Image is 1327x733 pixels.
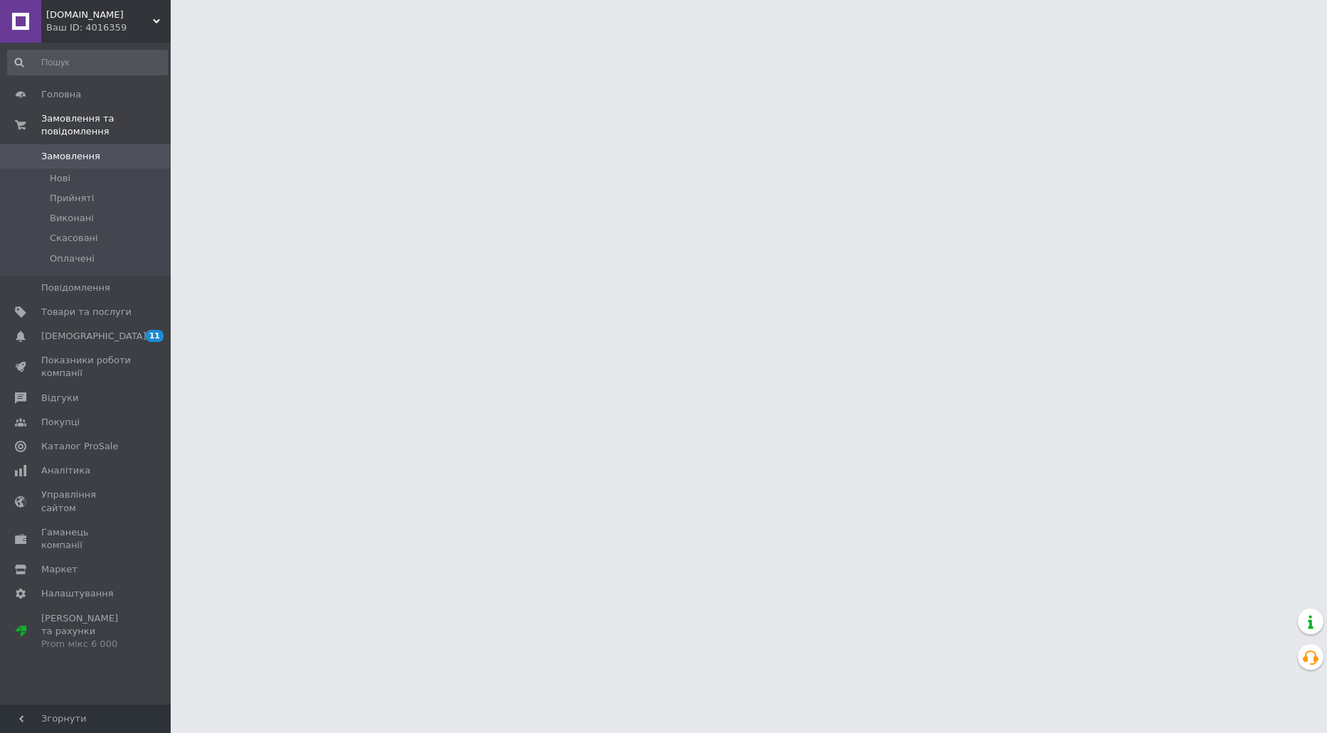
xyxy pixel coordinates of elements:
span: Прийняті [50,192,94,205]
span: Оплачені [50,252,95,265]
span: Відгуки [41,392,78,405]
span: [PERSON_NAME] та рахунки [41,612,132,651]
span: 11 [146,330,164,342]
span: Скасовані [50,232,98,245]
span: Показники роботи компанії [41,354,132,380]
span: Повідомлення [41,282,110,294]
span: Замовлення [41,150,100,163]
span: Нові [50,172,70,185]
span: Маркет [41,563,78,576]
span: [DEMOGRAPHIC_DATA] [41,330,146,343]
div: Ваш ID: 4016359 [46,21,171,34]
span: Гаманець компанії [41,526,132,552]
span: premium365.prom.ua [46,9,153,21]
span: Товари та послуги [41,306,132,319]
span: Каталог ProSale [41,440,118,453]
span: Замовлення та повідомлення [41,112,171,138]
span: Аналітика [41,464,90,477]
span: Покупці [41,416,80,429]
span: Головна [41,88,81,101]
span: Управління сайтом [41,488,132,514]
input: Пошук [7,50,168,75]
span: Виконані [50,212,94,225]
span: Налаштування [41,587,114,600]
div: Prom мікс 6 000 [41,638,132,651]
